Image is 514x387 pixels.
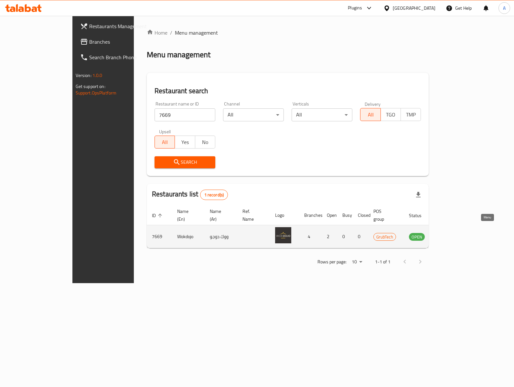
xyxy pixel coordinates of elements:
a: Support.OpsPlatform [76,89,117,97]
a: Restaurants Management [75,18,158,34]
span: POS group [373,207,396,223]
span: GrubTech [374,233,396,241]
span: Ref. Name [242,207,262,223]
nav: breadcrumb [147,29,429,37]
img: Wokdojo [275,227,291,243]
input: Search for restaurant name or ID.. [155,108,215,121]
span: A [503,5,506,12]
table: enhanced table [147,205,460,248]
div: Rows per page: [349,257,365,267]
span: Search Branch Phone [89,53,153,61]
li: / [170,29,172,37]
button: TMP [401,108,421,121]
div: All [223,108,284,121]
span: Get support on: [76,82,105,91]
button: No [195,136,215,149]
label: Upsell [159,129,171,134]
span: Menu management [175,29,218,37]
span: All [157,138,172,147]
div: Total records count [200,190,228,200]
span: Name (Ar) [210,207,230,223]
button: All [360,108,380,121]
td: 2 [322,225,337,248]
a: Search Branch Phone [75,50,158,65]
span: 1.0.0 [92,71,102,80]
button: All [155,136,175,149]
label: Delivery [365,102,381,106]
span: Status [409,212,430,219]
p: Rows per page: [317,258,347,266]
span: Name (En) [177,207,197,223]
td: 0 [353,225,368,248]
span: ID [152,212,164,219]
th: Open [322,205,337,225]
td: 4 [299,225,322,248]
a: Branches [75,34,158,50]
h2: Restaurants list [152,189,228,200]
th: Closed [353,205,368,225]
span: No [198,138,213,147]
span: OPEN [409,233,425,241]
span: TMP [403,110,418,119]
th: Branches [299,205,322,225]
div: Plugins [348,4,362,12]
span: Search [160,158,210,166]
th: Busy [337,205,353,225]
span: TGO [383,110,398,119]
button: Yes [175,136,195,149]
div: Export file [411,187,426,203]
span: Yes [177,138,192,147]
td: 0 [337,225,353,248]
span: Branches [89,38,153,46]
td: 7669 [147,225,172,248]
div: [GEOGRAPHIC_DATA] [393,5,435,12]
button: TGO [380,108,401,121]
td: Wokdojo [172,225,205,248]
h2: Menu management [147,50,210,60]
span: All [363,110,378,119]
td: ووك دوجو [205,225,237,248]
div: All [292,108,352,121]
h2: Restaurant search [155,86,421,96]
span: Version: [76,71,91,80]
button: Search [155,156,215,168]
th: Logo [270,205,299,225]
span: 1 record(s) [200,192,228,198]
p: 1-1 of 1 [375,258,391,266]
span: Restaurants Management [89,22,153,30]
